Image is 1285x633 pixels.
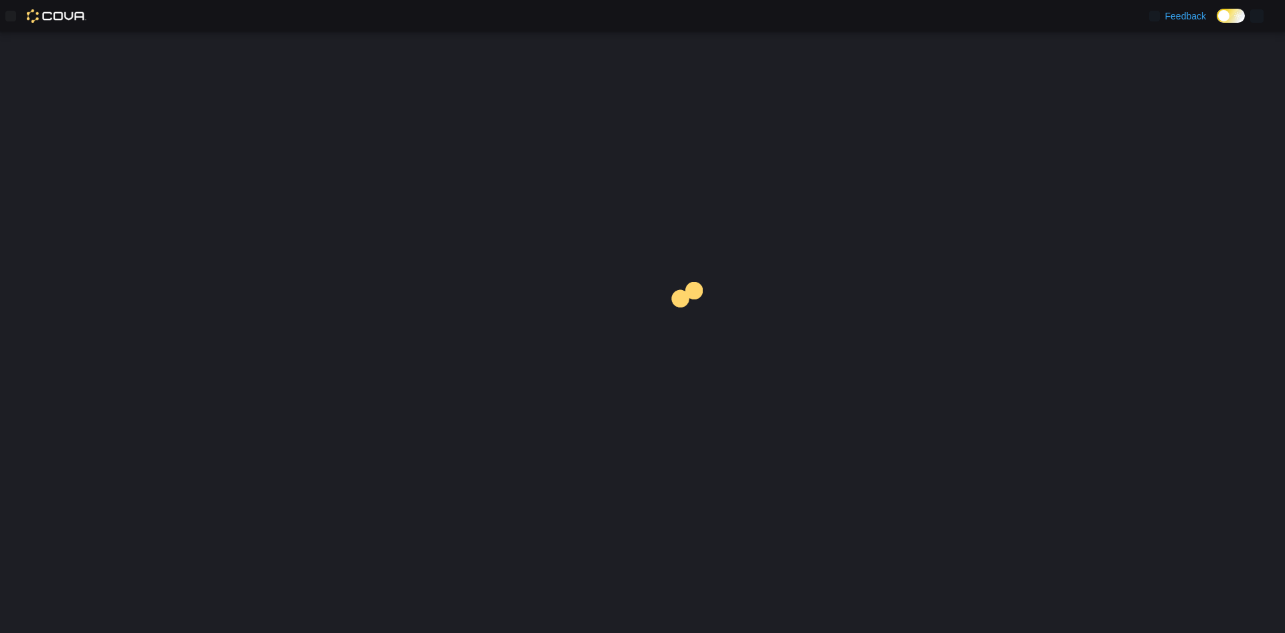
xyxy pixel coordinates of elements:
img: Cova [27,9,86,23]
span: Feedback [1165,9,1206,23]
a: Feedback [1144,3,1211,29]
input: Dark Mode [1217,9,1245,23]
img: cova-loader [642,272,743,372]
